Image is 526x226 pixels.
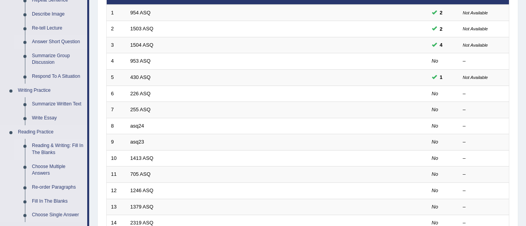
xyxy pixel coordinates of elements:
[28,49,87,70] a: Summarize Group Discussion
[432,123,438,129] em: No
[463,106,505,114] div: –
[28,208,87,222] a: Choose Single Answer
[107,166,126,183] td: 11
[28,139,87,159] a: Reading & Writing: Fill In The Blanks
[28,160,87,180] a: Choose Multiple Answers
[28,180,87,194] a: Re-order Paragraphs
[463,43,488,47] small: Not Available
[107,5,126,21] td: 1
[28,21,87,35] a: Re-tell Lecture
[130,155,153,161] a: 1413 ASQ
[130,171,151,177] a: 705 ASQ
[130,107,151,112] a: 255 ASQ
[463,171,505,178] div: –
[432,107,438,112] em: No
[130,42,153,48] a: 1504 ASQ
[28,97,87,111] a: Summarize Written Text
[130,123,144,129] a: asq24
[463,58,505,65] div: –
[130,74,151,80] a: 430 ASQ
[28,7,87,21] a: Describe Image
[107,182,126,199] td: 12
[432,139,438,145] em: No
[130,187,153,193] a: 1246 ASQ
[463,75,488,80] small: Not Available
[107,102,126,118] td: 7
[28,194,87,208] a: Fill In The Blanks
[107,86,126,102] td: 6
[463,123,505,130] div: –
[463,26,488,31] small: Not Available
[432,187,438,193] em: No
[130,10,151,16] a: 954 ASQ
[130,58,151,64] a: 953 ASQ
[432,58,438,64] em: No
[130,220,153,226] a: 2319 ASQ
[14,125,87,139] a: Reading Practice
[432,171,438,177] em: No
[463,155,505,162] div: –
[107,150,126,166] td: 10
[107,70,126,86] td: 5
[28,111,87,125] a: Write Essay
[432,220,438,226] em: No
[437,25,446,33] span: You can still take this question
[463,203,505,211] div: –
[432,204,438,210] em: No
[107,134,126,151] td: 9
[107,53,126,70] td: 4
[28,35,87,49] a: Answer Short Question
[130,204,153,210] a: 1379 ASQ
[437,9,446,17] span: You can still take this question
[107,199,126,215] td: 13
[437,73,446,81] span: You can still take this question
[432,155,438,161] em: No
[14,84,87,98] a: Writing Practice
[130,91,151,96] a: 226 ASQ
[130,139,144,145] a: asq23
[463,138,505,146] div: –
[432,91,438,96] em: No
[107,21,126,37] td: 2
[28,70,87,84] a: Respond To A Situation
[463,187,505,194] div: –
[463,11,488,15] small: Not Available
[130,26,153,32] a: 1503 ASQ
[107,37,126,53] td: 3
[463,90,505,98] div: –
[107,118,126,134] td: 8
[437,41,446,49] span: You can still take this question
